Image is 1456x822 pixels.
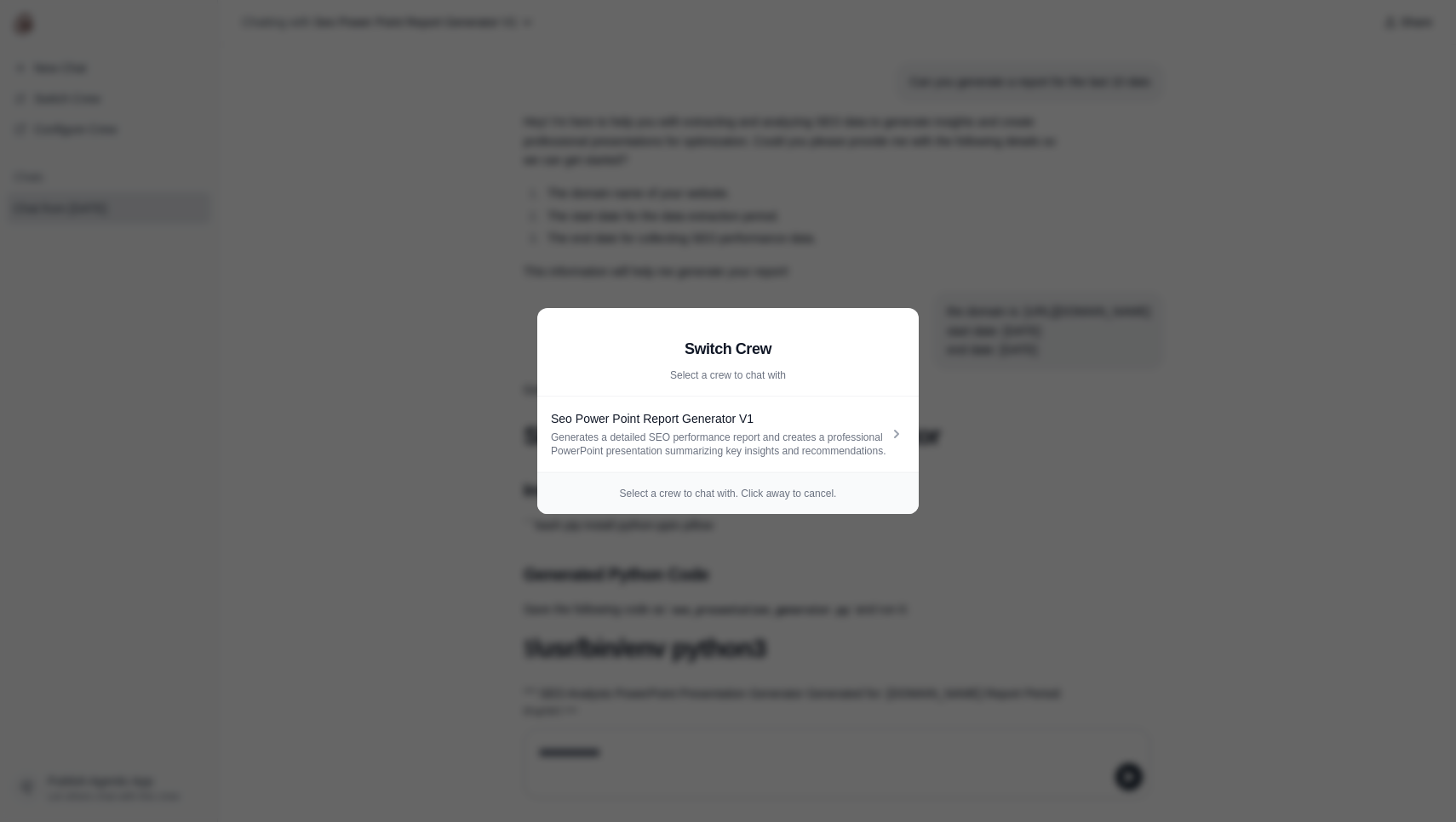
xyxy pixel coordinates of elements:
[551,337,905,361] h2: Switch Crew
[551,368,905,382] p: Select a crew to chat with
[551,431,888,458] div: Generates a detailed SEO performance report and creates a professional PowerPoint presentation su...
[537,397,919,472] a: Seo Power Point Report Generator V1 Generates a detailed SEO performance report and creates a pro...
[551,410,888,427] div: Seo Power Point Report Generator V1
[551,487,905,500] p: Select a crew to chat with. Click away to cancel.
